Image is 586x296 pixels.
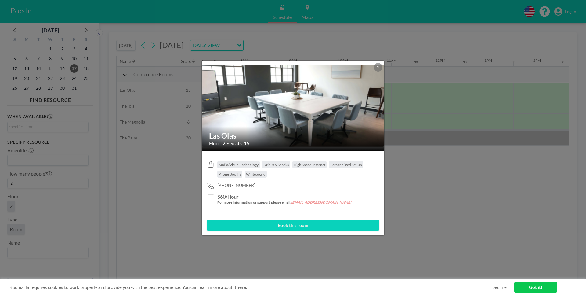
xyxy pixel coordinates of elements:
[217,200,352,205] h5: For more information or support please email:
[263,162,289,167] span: Drinks & Snacks
[246,172,266,176] span: Whiteboard
[217,183,255,188] span: [PHONE_NUMBER]
[330,162,362,167] span: Personalized Set-up
[219,162,259,167] span: Audio/Visual Technology
[514,282,557,293] a: Got it!
[219,172,241,176] span: Phone Booths
[237,284,247,290] a: here.
[291,200,351,204] em: [EMAIL_ADDRESS][DOMAIN_NAME]
[294,162,325,167] span: High Speed Internet
[217,194,352,200] h3: $60/Hour
[209,131,378,140] h2: Las Olas
[9,284,491,290] span: Roomzilla requires cookies to work properly and provide you with the best experience. You can lea...
[207,220,379,231] button: Book this room
[209,140,225,146] span: Floor: 2
[230,140,249,146] span: Seats: 15
[491,284,507,290] a: Decline
[202,65,385,147] img: 537.png
[227,141,229,146] span: •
